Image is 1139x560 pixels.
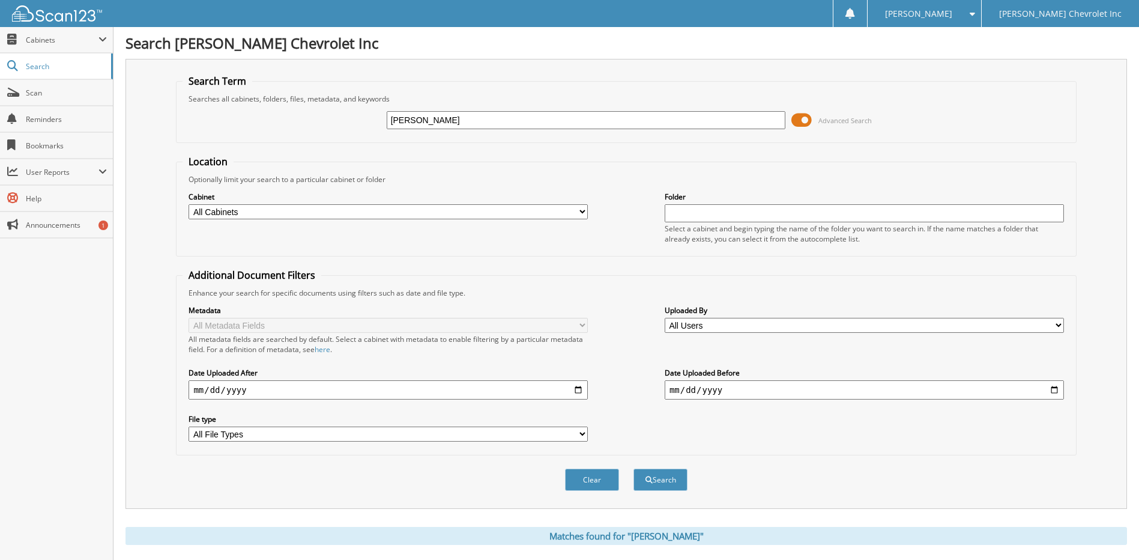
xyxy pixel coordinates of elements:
[633,469,687,491] button: Search
[818,116,872,125] span: Advanced Search
[665,380,1064,400] input: end
[189,368,588,378] label: Date Uploaded After
[26,114,107,124] span: Reminders
[26,167,98,177] span: User Reports
[183,75,252,88] legend: Search Term
[189,334,588,355] div: All metadata fields are searched by default. Select a cabinet with metadata to enable filtering b...
[26,35,98,45] span: Cabinets
[565,469,619,491] button: Clear
[26,61,105,72] span: Search
[183,288,1069,298] div: Enhance your search for specific documents using filters such as date and file type.
[885,10,952,17] span: [PERSON_NAME]
[125,33,1127,53] h1: Search [PERSON_NAME] Chevrolet Inc
[189,414,588,424] label: File type
[315,344,330,355] a: here
[665,224,1064,244] div: Select a cabinet and begin typing the name of the folder you want to search in. If the name match...
[189,380,588,400] input: start
[26,193,107,204] span: Help
[12,5,102,22] img: scan123-logo-white.svg
[183,269,321,282] legend: Additional Document Filters
[183,155,234,168] legend: Location
[189,192,588,202] label: Cabinet
[26,88,107,98] span: Scan
[665,368,1064,378] label: Date Uploaded Before
[183,174,1069,184] div: Optionally limit your search to a particular cabinet or folder
[125,527,1127,545] div: Matches found for "[PERSON_NAME]"
[665,305,1064,315] label: Uploaded By
[999,10,1122,17] span: [PERSON_NAME] Chevrolet Inc
[183,94,1069,104] div: Searches all cabinets, folders, files, metadata, and keywords
[665,192,1064,202] label: Folder
[98,221,108,230] div: 1
[26,220,107,230] span: Announcements
[26,141,107,151] span: Bookmarks
[189,305,588,315] label: Metadata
